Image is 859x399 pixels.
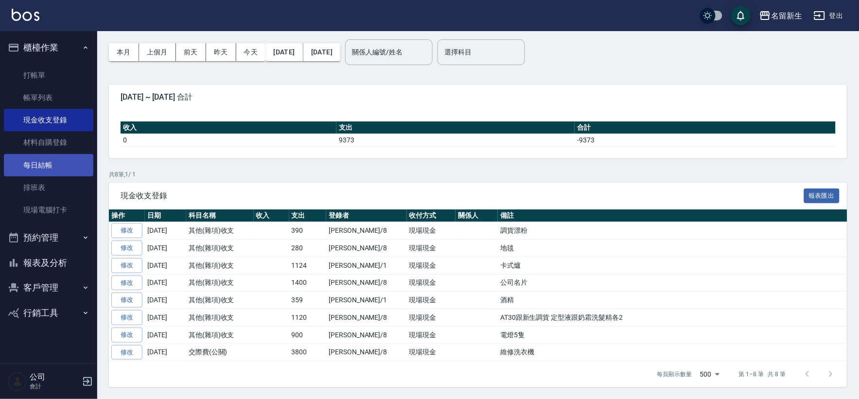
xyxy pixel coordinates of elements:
td: 1124 [289,257,327,274]
td: [DATE] [145,326,186,344]
button: 櫃檯作業 [4,35,93,60]
td: 酒精 [498,292,847,309]
span: 現金收支登錄 [121,191,804,201]
button: 前天 [176,43,206,61]
th: 科目名稱 [186,209,254,222]
td: 現場現金 [407,292,456,309]
a: 修改 [111,258,142,273]
a: 修改 [111,293,142,308]
td: 其他(雜項)收支 [186,292,254,309]
td: 其他(雜項)收支 [186,222,254,240]
button: 報表匯出 [804,189,840,204]
td: 交際費(公關) [186,344,254,361]
td: AT30跟新生調貨 定型液跟奶霜洗髮精各2 [498,309,847,327]
th: 支出 [289,209,327,222]
h5: 公司 [30,372,79,382]
button: 今天 [236,43,266,61]
td: 1120 [289,309,327,327]
td: [PERSON_NAME]/8 [326,222,406,240]
td: 9373 [336,134,575,146]
button: 報表及分析 [4,250,93,276]
p: 第 1–8 筆 共 8 筆 [739,370,786,379]
td: 3800 [289,344,327,361]
td: [PERSON_NAME]/8 [326,240,406,257]
a: 修改 [111,328,142,343]
a: 修改 [111,345,142,360]
img: Logo [12,9,39,21]
a: 修改 [111,241,142,256]
button: save [731,6,751,25]
td: [PERSON_NAME]/8 [326,274,406,292]
button: [DATE] [265,43,303,61]
button: 預約管理 [4,225,93,250]
td: 其他(雜項)收支 [186,240,254,257]
td: 390 [289,222,327,240]
td: 現場現金 [407,257,456,274]
a: 帳單列表 [4,87,93,109]
td: -9373 [575,134,836,146]
td: [PERSON_NAME]/1 [326,257,406,274]
div: 500 [696,361,723,387]
td: [PERSON_NAME]/8 [326,344,406,361]
p: 每頁顯示數量 [657,370,692,379]
td: 1400 [289,274,327,292]
td: [DATE] [145,222,186,240]
th: 備註 [498,209,847,222]
button: 客戶管理 [4,275,93,300]
span: [DATE] ~ [DATE] 合計 [121,92,836,102]
td: 其他(雜項)收支 [186,309,254,327]
td: 現場現金 [407,222,456,240]
td: 現場現金 [407,309,456,327]
a: 現場電腦打卡 [4,199,93,221]
td: 其他(雜項)收支 [186,326,254,344]
th: 收入 [254,209,289,222]
td: [PERSON_NAME]/8 [326,309,406,327]
td: 電燈5隻 [498,326,847,344]
div: 名留新生 [771,10,802,22]
th: 操作 [109,209,145,222]
td: 其他(雜項)收支 [186,274,254,292]
th: 收入 [121,121,336,134]
p: 會計 [30,382,79,391]
td: 維修洗衣機 [498,344,847,361]
th: 合計 [575,121,836,134]
button: 本月 [109,43,139,61]
td: [PERSON_NAME]/1 [326,292,406,309]
td: 調貨漂粉 [498,222,847,240]
td: 現場現金 [407,274,456,292]
p: 共 8 筆, 1 / 1 [109,170,847,179]
td: [DATE] [145,274,186,292]
button: 登出 [810,7,847,25]
td: 現場現金 [407,326,456,344]
a: 修改 [111,310,142,325]
th: 收付方式 [407,209,456,222]
a: 排班表 [4,176,93,199]
td: 900 [289,326,327,344]
td: 地毯 [498,240,847,257]
th: 日期 [145,209,186,222]
button: 名留新生 [755,6,806,26]
button: 上個月 [139,43,176,61]
td: 280 [289,240,327,257]
td: [DATE] [145,309,186,327]
td: 公司名片 [498,274,847,292]
a: 現金收支登錄 [4,109,93,131]
img: Person [8,372,27,391]
td: 卡式爐 [498,257,847,274]
td: [DATE] [145,292,186,309]
td: [DATE] [145,257,186,274]
a: 修改 [111,276,142,291]
button: [DATE] [303,43,340,61]
th: 支出 [336,121,575,134]
a: 報表匯出 [804,191,840,200]
td: [DATE] [145,240,186,257]
th: 關係人 [456,209,498,222]
td: 現場現金 [407,240,456,257]
th: 登錄者 [326,209,406,222]
td: [DATE] [145,344,186,361]
a: 打帳單 [4,64,93,87]
button: 行銷工具 [4,300,93,326]
td: 359 [289,292,327,309]
td: 0 [121,134,336,146]
a: 修改 [111,223,142,238]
